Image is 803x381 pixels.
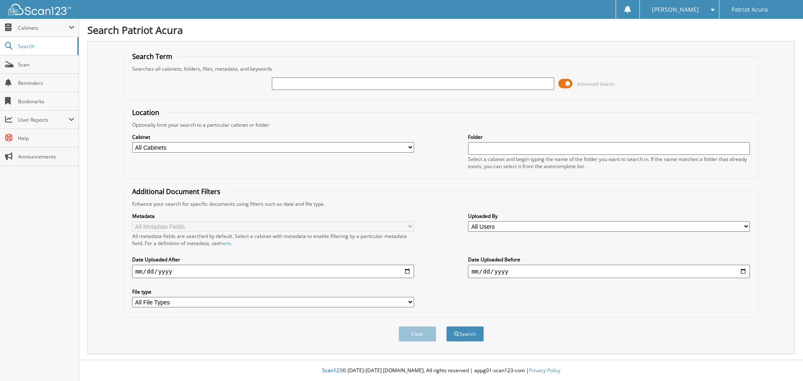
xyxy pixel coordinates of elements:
[468,133,750,141] label: Folder
[128,121,754,128] div: Optionally limit your search to a particular cabinet or folder
[220,240,231,247] a: here
[128,65,754,72] div: Searches all cabinets, folders, files, metadata, and keywords
[399,326,436,342] button: Clear
[128,187,225,196] legend: Additional Document Filters
[8,4,71,15] img: scan123-logo-white.svg
[468,212,750,220] label: Uploaded By
[468,265,750,278] input: end
[18,98,74,105] span: Bookmarks
[132,256,414,263] label: Date Uploaded After
[132,288,414,295] label: File type
[132,133,414,141] label: Cabinet
[18,61,74,68] span: Scan
[468,156,750,170] div: Select a cabinet and begin typing the name of the folder you want to search in. If the name match...
[132,265,414,278] input: start
[79,361,803,381] div: © [DATE]-[DATE] [DOMAIN_NAME]. All rights reserved | appg01-scan123-com |
[87,23,795,37] h1: Search Patriot Acura
[128,52,176,61] legend: Search Term
[18,43,73,50] span: Search
[18,116,69,123] span: User Reports
[18,153,74,160] span: Announcements
[18,135,74,142] span: Help
[652,7,699,12] span: [PERSON_NAME]
[731,7,768,12] span: Patriot Acura
[468,256,750,263] label: Date Uploaded Before
[577,81,614,87] span: Advanced Search
[446,326,484,342] button: Search
[529,367,560,374] a: Privacy Policy
[128,200,754,207] div: Enhance your search for specific documents using filters such as date and file type.
[18,24,69,31] span: Cabinets
[18,79,74,87] span: Reminders
[128,108,164,117] legend: Location
[322,367,342,374] span: Scan123
[132,212,414,220] label: Metadata
[132,233,414,247] div: All metadata fields are searched by default. Select a cabinet with metadata to enable filtering b...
